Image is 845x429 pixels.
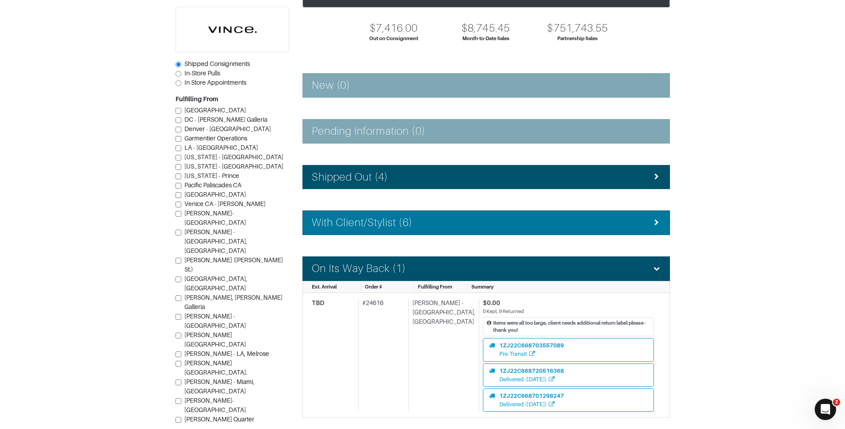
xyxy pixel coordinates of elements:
[176,361,181,367] input: [PERSON_NAME][GEOGRAPHIC_DATA].
[184,191,246,198] span: [GEOGRAPHIC_DATA]
[312,79,350,92] h4: New (0)
[483,338,654,361] a: 1ZJ22C668703557089Pre-Transit
[471,284,494,289] span: Summary
[184,79,246,86] span: In Store Appointments
[499,350,564,358] div: Pre-Transit
[184,125,271,132] span: Denver - [GEOGRAPHIC_DATA]
[176,314,181,320] input: [PERSON_NAME] - [GEOGRAPHIC_DATA]
[499,375,564,384] div: Delivered ([DATE])
[499,392,564,400] div: 1ZJ22C668701298247
[462,35,510,42] div: Month-to-Date Sales
[184,172,239,179] span: [US_STATE] - Prince
[184,181,241,189] span: Pacific Paliscades CA
[312,262,406,275] h4: On Its Way Back (1)
[365,284,382,289] span: Order #
[312,216,412,229] h4: With Client/Stylist (6)
[461,22,510,35] div: $8,745.45
[184,275,247,292] span: [GEOGRAPHIC_DATA], [GEOGRAPHIC_DATA]
[176,95,218,104] label: Fulfilling From
[176,173,181,179] input: [US_STATE] - Prince
[176,80,181,86] input: In Store Appointments
[184,107,246,114] span: [GEOGRAPHIC_DATA]
[176,333,181,338] input: [PERSON_NAME][GEOGRAPHIC_DATA]
[312,299,324,306] span: TBD
[176,117,181,123] input: DC - [PERSON_NAME] Galleria
[557,35,598,42] div: Partnership Sales
[815,399,836,420] iframe: Intercom live chat
[184,397,246,413] span: [PERSON_NAME]- [GEOGRAPHIC_DATA]
[176,379,181,385] input: [PERSON_NAME] - Miami, [GEOGRAPHIC_DATA]
[176,164,181,170] input: [US_STATE] - [GEOGRAPHIC_DATA]
[184,378,254,395] span: [PERSON_NAME] - Miami, [GEOGRAPHIC_DATA]
[483,298,654,308] div: $0.00
[176,398,181,404] input: [PERSON_NAME]- [GEOGRAPHIC_DATA]
[499,367,564,375] div: 1ZJ22C668720516368
[184,359,247,376] span: [PERSON_NAME][GEOGRAPHIC_DATA].
[499,341,564,350] div: 1ZJ22C668703557089
[176,417,181,423] input: [PERSON_NAME] Quarter
[408,298,475,412] div: [PERSON_NAME] - [GEOGRAPHIC_DATA], [GEOGRAPHIC_DATA]
[483,388,654,412] a: 1ZJ22C668701298247Delivered ([DATE])
[184,153,283,161] span: [US_STATE] - [GEOGRAPHIC_DATA]
[176,155,181,161] input: [US_STATE] - [GEOGRAPHIC_DATA]
[483,308,654,315] div: 0 Kept, 9 Returned
[184,416,254,423] span: [PERSON_NAME] Quarter
[370,22,418,35] div: $7,416.00
[176,295,181,301] input: [PERSON_NAME], [PERSON_NAME] Galleria
[184,210,246,226] span: [PERSON_NAME]-[GEOGRAPHIC_DATA]
[176,276,181,282] input: [GEOGRAPHIC_DATA], [GEOGRAPHIC_DATA]
[176,202,181,207] input: Venice CA - [PERSON_NAME]
[547,22,608,35] div: $751,743.55
[184,350,269,357] span: [PERSON_NAME] - LA, Melrose
[176,7,289,52] img: faba13d7fb22ed26db1f086f8f31d113.png
[369,35,418,42] div: Out on Consignment
[176,258,181,264] input: [PERSON_NAME] ([PERSON_NAME] St.)
[184,313,246,329] span: [PERSON_NAME] - [GEOGRAPHIC_DATA]
[184,228,247,254] span: [PERSON_NAME] - [GEOGRAPHIC_DATA], [GEOGRAPHIC_DATA]
[184,256,283,273] span: [PERSON_NAME] ([PERSON_NAME] St.)
[184,70,220,77] span: In-Store Pulls
[176,71,181,77] input: In-Store Pulls
[176,136,181,142] input: Garmentier Operations
[184,331,246,348] span: [PERSON_NAME][GEOGRAPHIC_DATA]
[176,127,181,132] input: Denver - [GEOGRAPHIC_DATA]
[312,284,337,289] span: Est. Arrival
[312,171,388,184] h4: Shipped Out (4)
[312,125,425,138] h4: Pending Information (0)
[176,145,181,151] input: LA - [GEOGRAPHIC_DATA]
[176,230,181,235] input: [PERSON_NAME] - [GEOGRAPHIC_DATA], [GEOGRAPHIC_DATA]
[833,399,840,406] span: 2
[483,363,654,387] a: 1ZJ22C668720516368Delivered ([DATE])
[493,319,650,334] div: Items were all too large, client needs additional return label please - thank you!
[184,200,265,207] span: Venice CA - [PERSON_NAME]
[176,108,181,114] input: [GEOGRAPHIC_DATA]
[184,135,247,142] span: Garmentier Operations
[184,294,282,310] span: [PERSON_NAME], [PERSON_NAME] Galleria
[184,116,267,123] span: DC - [PERSON_NAME] Galleria
[184,60,250,67] span: Shipped Consignments
[176,192,181,198] input: [GEOGRAPHIC_DATA]
[418,284,452,289] span: Fulfilling From
[176,62,181,67] input: Shipped Consignments
[358,298,405,412] div: # 24616
[176,183,181,189] input: Pacific Paliscades CA
[499,400,564,408] div: Delivered ([DATE])
[184,163,283,170] span: [US_STATE] - [GEOGRAPHIC_DATA]
[176,351,181,357] input: [PERSON_NAME] - LA, Melrose
[184,144,258,151] span: LA - [GEOGRAPHIC_DATA]
[176,211,181,217] input: [PERSON_NAME]-[GEOGRAPHIC_DATA]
